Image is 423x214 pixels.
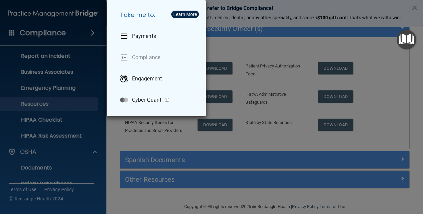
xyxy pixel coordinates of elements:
[397,30,416,50] button: Open Resource Center
[115,27,201,46] a: Payments
[115,69,201,88] a: Engagement
[132,33,156,40] p: Payments
[115,91,201,109] a: Cyber Quant
[171,11,199,18] button: Learn More
[308,167,415,193] iframe: Drift Widget Chat Controller
[132,97,161,103] p: Cyber Quant
[115,6,201,24] h5: Take me to:
[132,75,162,82] p: Engagement
[173,12,197,17] div: Learn More
[115,48,201,67] a: Compliance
